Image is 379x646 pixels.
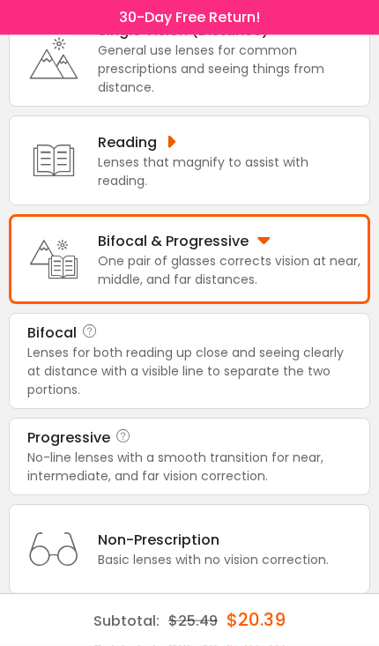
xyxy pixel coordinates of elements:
i: Bifocal [81,323,99,344]
div: Lenses for both reading up close and seeing clearly at distance with a visible line to separate t... [27,344,352,399]
div: Reading [98,131,360,153]
div: Basic lenses with no vision correction. [98,551,329,569]
div: Progressive [27,427,110,449]
div: Lenses that magnify to assist with reading. [98,153,360,190]
div: Bifocal [27,323,77,344]
div: No-line lenses with a smooth transition for near, intermediate, and far vision correction. [27,449,352,486]
div: One pair of glasses corrects vision at near, middle, and far distances. [98,252,360,289]
div: Non-Prescription [98,529,329,551]
i: Progressive [115,427,132,449]
div: Bifocal & Progressive [98,230,360,252]
div: General use lenses for common prescriptions and seeing things from distance. [98,41,360,97]
div: $20.39 [227,594,286,645]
